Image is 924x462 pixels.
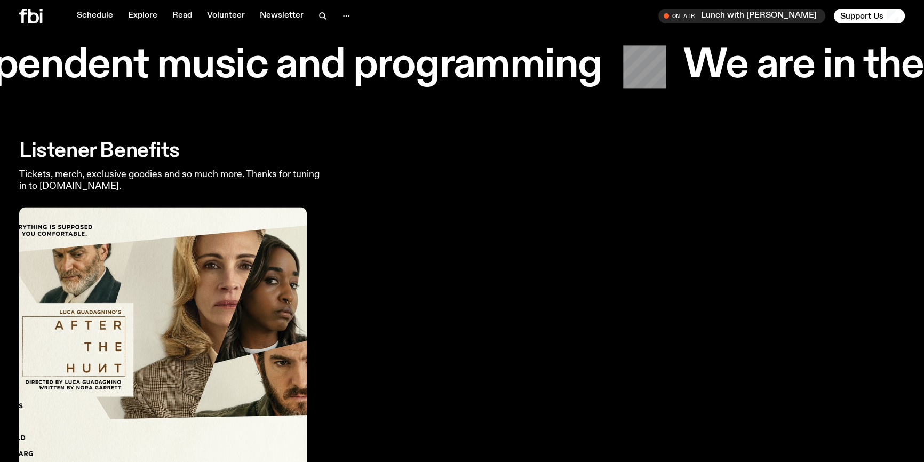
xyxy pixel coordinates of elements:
[658,9,825,23] button: On AirLunch with [PERSON_NAME]
[834,9,905,23] button: Support Us
[253,9,310,23] a: Newsletter
[19,169,326,192] p: Tickets, merch, exclusive goodies and so much more. Thanks for tuning in to [DOMAIN_NAME].
[70,9,120,23] a: Schedule
[201,9,251,23] a: Volunteer
[840,11,883,21] span: Support Us
[122,9,164,23] a: Explore
[19,141,905,161] h2: Listener Benefits
[166,9,198,23] a: Read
